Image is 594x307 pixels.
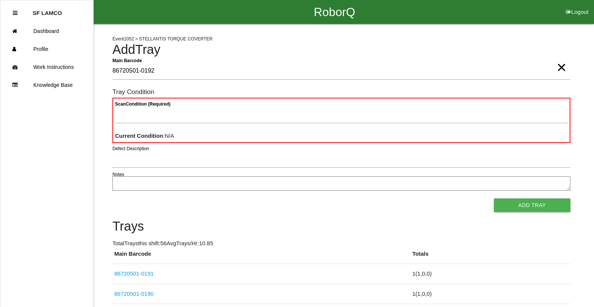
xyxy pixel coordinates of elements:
[112,58,142,63] b: Main Barcode
[114,291,154,297] a: 86720501-0190
[112,36,212,42] span: Event 1052 > STELLANTIS TORQUE COVERTER
[112,145,149,152] label: Defect Description
[0,40,93,58] a: Profile
[115,101,171,107] b: Scan Condition (Required)
[112,171,124,178] label: Notes
[494,198,570,212] button: Add Tray
[0,76,93,94] a: Knowledge Base
[557,52,566,67] span: Clear Input
[112,250,410,264] th: Main Barcode
[410,264,570,284] td: 1 ( 1 , 0 , 0 )
[13,4,18,22] div: Close
[33,4,62,16] p: SF LAMCO
[115,133,163,139] b: Current Condition
[410,284,570,304] td: 1 ( 1 , 0 , 0 )
[112,88,570,95] h6: Tray Condition
[112,239,570,248] p: Total Trays this shift: 56 Avg Trays /Hr: 10.85
[0,22,93,40] a: Dashboard
[0,58,93,76] a: Work Instructions
[112,43,570,57] h4: Add Tray
[112,219,570,234] h4: Trays
[410,250,570,264] th: Totals
[112,63,570,80] input: Required
[114,270,154,277] a: 86720501-0191
[115,133,174,139] span: : N/A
